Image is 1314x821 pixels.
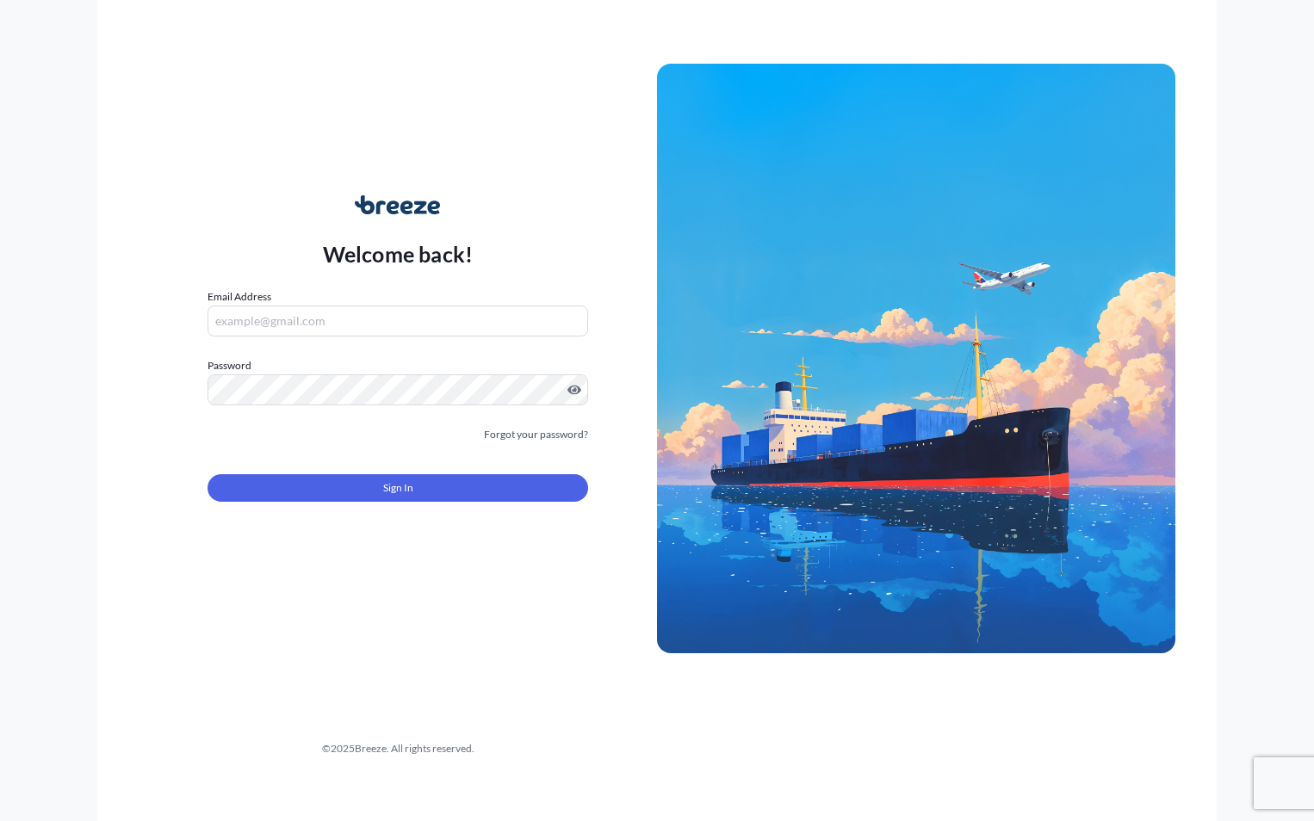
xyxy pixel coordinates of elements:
[208,357,588,374] label: Password
[383,479,413,497] span: Sign In
[208,288,271,306] label: Email Address
[208,306,588,336] input: example@gmail.com
[139,740,657,757] div: © 2025 Breeze. All rights reserved.
[567,383,581,397] button: Show password
[657,64,1175,652] img: Ship illustration
[323,240,474,268] p: Welcome back!
[208,474,588,502] button: Sign In
[484,426,588,443] a: Forgot your password?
